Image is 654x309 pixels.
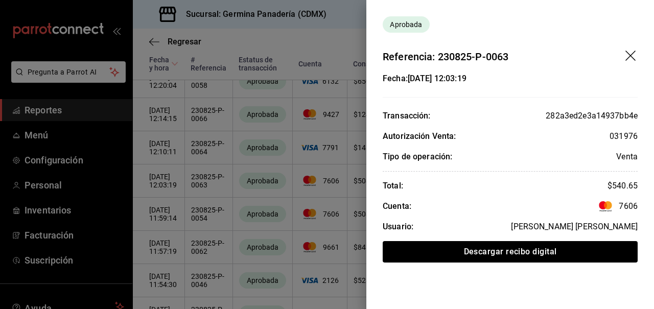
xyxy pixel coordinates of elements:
[625,51,638,63] button: drag
[383,110,431,122] div: Transacción:
[610,130,638,142] div: 031976
[383,16,430,33] div: Transacciones cobradas de manera exitosa.
[383,221,413,233] div: Usuario:
[383,130,456,142] div: Autorización Venta:
[596,200,638,212] span: 7606
[383,49,508,64] div: Referencia: 230825-P-0063
[383,200,411,212] div: Cuenta:
[383,241,638,263] button: Descargar recibo digital
[383,73,466,85] div: Fecha: [DATE] 12:03:19
[383,180,403,192] div: Total:
[386,19,426,30] span: Aprobada
[546,110,638,122] div: 282a3ed2e3a14937bb4e
[608,181,638,191] span: $ 540.65
[383,151,452,163] div: Tipo de operación:
[511,221,638,233] div: [PERSON_NAME] [PERSON_NAME]
[616,151,638,163] div: Venta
